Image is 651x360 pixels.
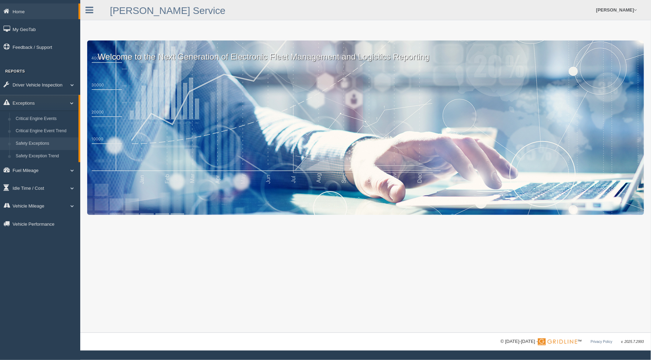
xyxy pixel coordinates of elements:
a: [PERSON_NAME] Service [110,5,225,16]
img: Gridline [538,338,577,345]
a: Safety Exception Trend [13,150,78,163]
div: © [DATE]-[DATE] - ™ [501,338,644,345]
span: v. 2025.7.2993 [621,340,644,344]
a: Safety Exceptions [13,137,78,150]
a: Critical Engine Event Trend [13,125,78,137]
p: Welcome to the Next Generation of Electronic Fleet Management and Logistics Reporting [87,40,644,63]
a: Privacy Policy [591,340,612,344]
a: Critical Engine Events [13,113,78,125]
